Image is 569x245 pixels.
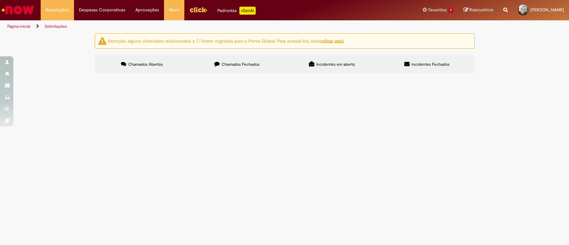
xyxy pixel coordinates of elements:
span: Despesas Corporativas [79,7,125,13]
img: ServiceNow [1,3,35,17]
div: Padroniza [217,7,256,15]
span: Aprovações [135,7,159,13]
ul: Trilhas de página [5,20,374,33]
a: Página inicial [7,24,30,29]
span: Chamados Fechados [222,62,260,67]
span: More [169,7,179,13]
a: clicar aqui. [322,38,344,44]
img: click_logo_yellow_360x200.png [189,5,207,15]
span: Requisições [46,7,69,13]
p: +GenAi [239,7,256,15]
ng-bind-html: Atenção: alguns chamados relacionados a T.I foram migrados para o Portal Global. Para acessá-los,... [108,38,344,44]
span: Chamados Abertos [128,62,163,67]
a: Solicitações [45,24,67,29]
span: [PERSON_NAME] [530,7,564,13]
span: 7 [448,8,454,13]
span: Incidentes Fechados [412,62,450,67]
span: Incidentes em aberto [316,62,355,67]
span: Favoritos [428,7,447,13]
span: Rascunhos [469,7,493,13]
a: Rascunhos [464,7,493,13]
